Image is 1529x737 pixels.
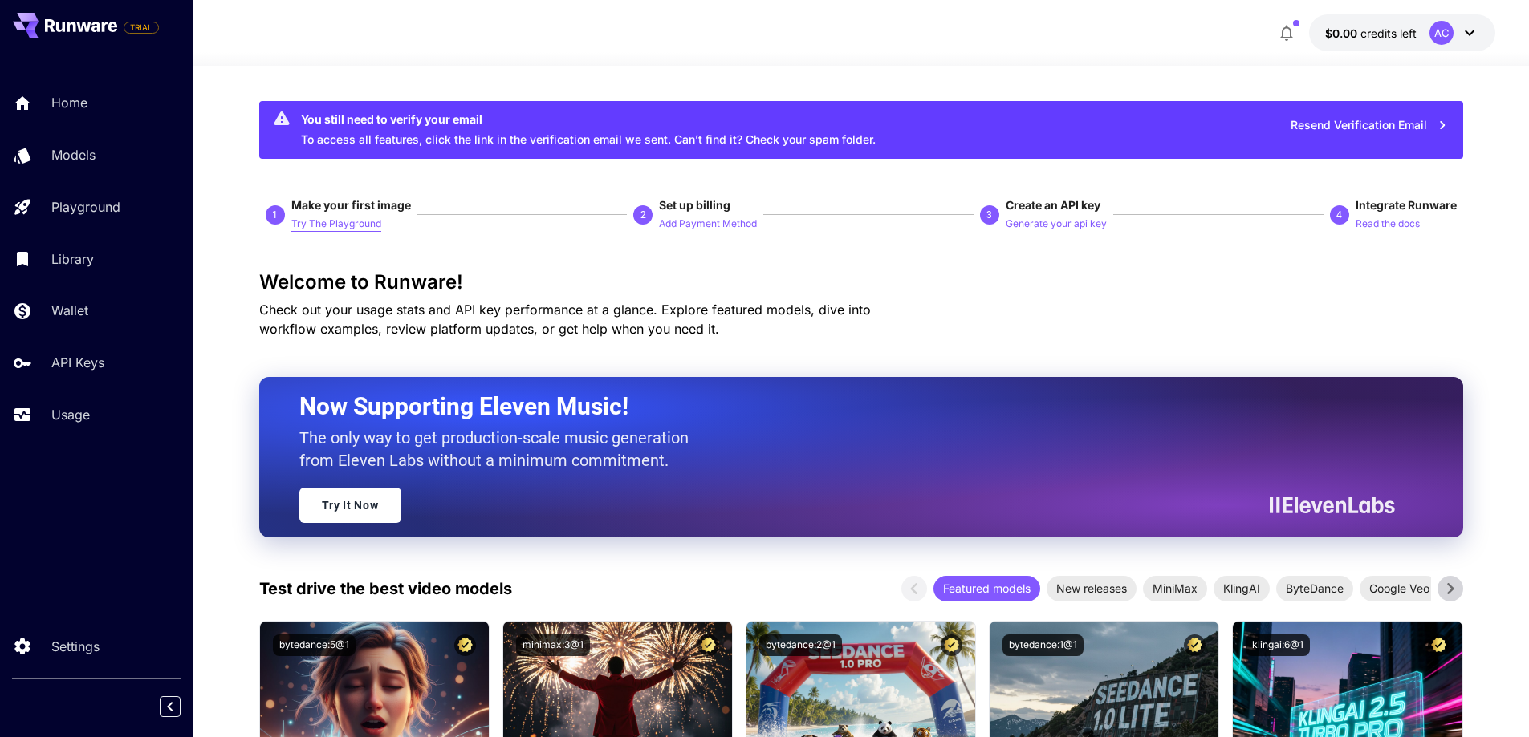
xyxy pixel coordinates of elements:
[1214,580,1270,597] span: KlingAI
[51,197,120,217] p: Playground
[1356,217,1420,232] p: Read the docs
[1428,634,1450,656] button: Certified Model – Vetted for best performance and includes a commercial license.
[1006,213,1107,233] button: Generate your api key
[659,213,757,233] button: Add Payment Method
[51,301,88,320] p: Wallet
[172,692,193,721] div: Collapse sidebar
[933,576,1040,601] div: Featured models
[1143,580,1207,597] span: MiniMax
[1006,198,1100,212] span: Create an API key
[454,634,476,656] button: Certified Model – Vetted for best performance and includes a commercial license.
[697,634,719,656] button: Certified Model – Vetted for best performance and includes a commercial license.
[759,634,842,656] button: bytedance:2@1
[1360,26,1417,40] span: credits left
[259,577,512,601] p: Test drive the best video models
[1360,576,1439,601] div: Google Veo
[1356,213,1420,233] button: Read the docs
[124,18,159,37] span: Add your payment card to enable full platform functionality.
[659,198,730,212] span: Set up billing
[1047,580,1137,597] span: New releases
[1360,580,1439,597] span: Google Veo
[51,249,94,269] p: Library
[51,637,100,656] p: Settings
[1336,208,1342,222] p: 4
[160,696,181,717] button: Collapse sidebar
[933,580,1040,597] span: Featured models
[272,208,278,222] p: 1
[291,213,381,233] button: Try The Playground
[51,145,96,164] p: Models
[273,634,356,656] button: bytedance:5@1
[51,405,90,424] p: Usage
[1282,109,1457,142] button: Resend Verification Email
[640,208,646,222] p: 2
[1276,576,1353,601] div: ByteDance
[1356,198,1457,212] span: Integrate Runware
[299,488,401,523] a: Try It Now
[301,111,876,128] div: You still need to verify your email
[986,208,992,222] p: 3
[1325,25,1417,42] div: $0.00
[1276,580,1353,597] span: ByteDance
[1143,576,1207,601] div: MiniMax
[51,93,87,112] p: Home
[659,217,757,232] p: Add Payment Method
[51,353,104,372] p: API Keys
[291,217,381,232] p: Try The Playground
[1006,217,1107,232] p: Generate your api key
[1047,576,1137,601] div: New releases
[299,391,1383,422] h2: Now Supporting Eleven Music!
[259,271,1463,294] h3: Welcome to Runware!
[301,106,876,154] div: To access all features, click the link in the verification email we sent. Can’t find it? Check yo...
[1184,634,1206,656] button: Certified Model – Vetted for best performance and includes a commercial license.
[516,634,590,656] button: minimax:3@1
[941,634,962,656] button: Certified Model – Vetted for best performance and includes a commercial license.
[291,198,411,212] span: Make your first image
[1309,14,1495,51] button: $0.00AC
[1429,21,1454,45] div: AC
[259,302,871,337] span: Check out your usage stats and API key performance at a glance. Explore featured models, dive int...
[124,22,158,34] span: TRIAL
[1214,576,1270,601] div: KlingAI
[1325,26,1360,40] span: $0.00
[1246,634,1310,656] button: klingai:6@1
[299,427,701,472] p: The only way to get production-scale music generation from Eleven Labs without a minimum commitment.
[1002,634,1084,656] button: bytedance:1@1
